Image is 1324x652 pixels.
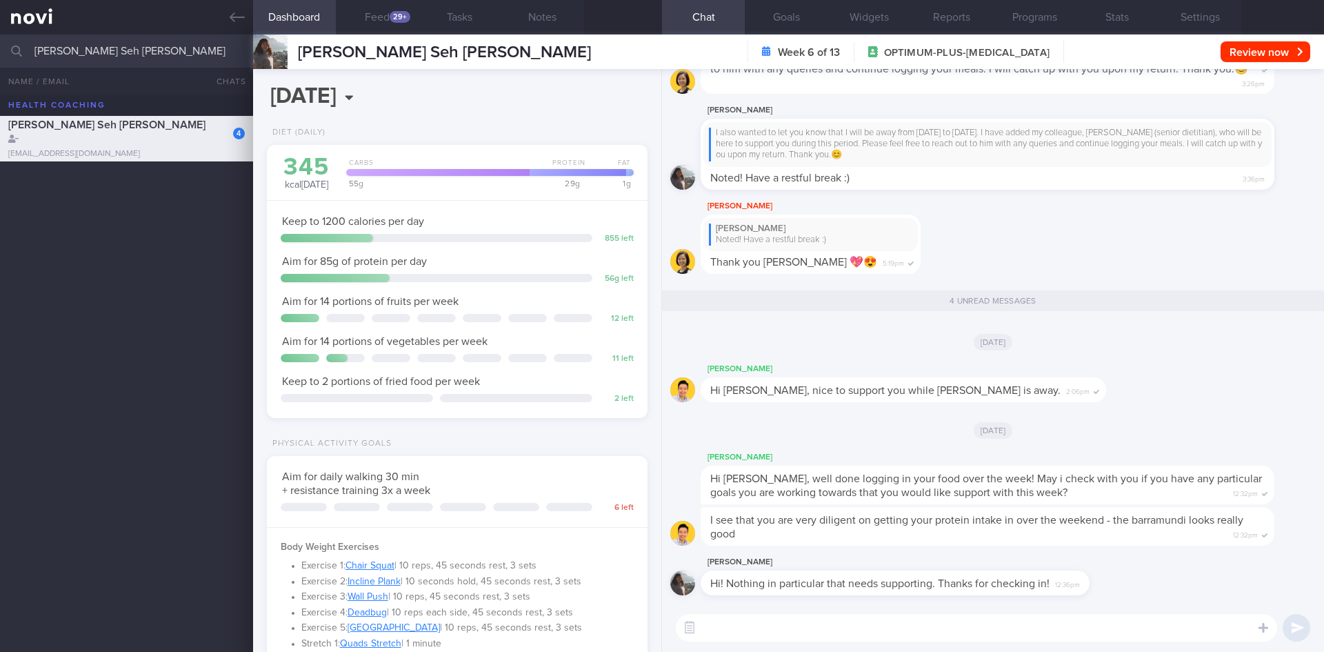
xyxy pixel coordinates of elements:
[599,354,634,364] div: 11 left
[884,46,1050,60] span: OPTIMUM-PLUS-[MEDICAL_DATA]
[282,216,424,227] span: Keep to 1200 calories per day
[1233,527,1258,540] span: 12:32pm
[1066,384,1090,397] span: 2:06pm
[267,128,325,138] div: Diet (Daily)
[348,577,401,586] a: Incline Plank
[1242,76,1265,89] span: 3:26pm
[233,128,245,139] div: 4
[281,155,332,192] div: kcal [DATE]
[709,224,912,235] div: [PERSON_NAME]
[701,198,962,215] div: [PERSON_NAME]
[348,608,387,618] a: Deadbug
[1221,41,1310,62] button: Review now
[298,44,591,61] span: [PERSON_NAME] Seh [PERSON_NAME]
[778,46,840,59] strong: Week 6 of 13
[701,554,1131,571] div: [PERSON_NAME]
[710,172,850,184] span: Noted! Have a restful break :)
[281,542,379,552] strong: Body Weight Exercises
[282,376,480,387] span: Keep to 2 portions of fried food per week
[599,234,634,244] div: 855 left
[281,155,332,179] div: 345
[710,578,1050,589] span: Hi! Nothing in particular that needs supporting. Thanks for checking in!
[709,128,1266,161] div: I also wanted to let you know that I will be away from [DATE] to [DATE]. I have added my colleagu...
[8,119,205,130] span: [PERSON_NAME] Seh [PERSON_NAME]
[611,159,634,176] div: Fat
[301,635,634,651] li: Stretch 1: | 1 minute
[521,179,620,188] div: 29 g
[8,149,245,159] div: [EMAIL_ADDRESS][DOMAIN_NAME]
[301,604,634,620] li: Exercise 4: | 10 reps each side, 45 seconds rest, 3 sets
[282,485,430,496] span: + resistance training 3x a week
[709,235,912,246] div: Noted! Have a restful break :)
[883,255,904,268] span: 5:19pm
[342,159,523,176] div: Carbs
[616,179,634,188] div: 1 g
[282,256,427,267] span: Aim for 85g of protein per day
[518,159,615,176] div: Protein
[710,473,1262,498] span: Hi [PERSON_NAME], well done logging in your food over the week! May i check with you if you have ...
[340,639,401,649] a: Quads Stretch
[301,619,634,635] li: Exercise 5: | 10 reps, 45 seconds rest, 3 sets
[282,336,488,347] span: Aim for 14 portions of vegetables per week
[301,557,634,573] li: Exercise 1: | 10 reps, 45 seconds rest, 3 sets
[345,561,394,571] a: Chair Squat
[701,102,1316,119] div: [PERSON_NAME]
[348,592,388,602] a: Wall Push
[1233,486,1258,499] span: 12:32pm
[974,422,1013,439] span: [DATE]
[599,314,634,324] div: 12 left
[282,471,419,482] span: Aim for daily walking 30 min
[267,439,392,449] div: Physical Activity Goals
[974,334,1013,350] span: [DATE]
[599,274,634,284] div: 56 g left
[710,257,877,268] span: Thank you [PERSON_NAME] 💖😍
[301,573,634,589] li: Exercise 2: | 10 seconds hold, 45 seconds rest, 3 sets
[342,179,525,188] div: 55 g
[710,515,1243,540] span: I see that you are very diligent on getting your protein intake in over the weekend - the barramu...
[390,11,410,23] div: 29+
[701,361,1147,377] div: [PERSON_NAME]
[599,394,634,404] div: 2 left
[599,503,634,513] div: 6 left
[282,296,459,307] span: Aim for 14 portions of fruits per week
[710,385,1061,396] span: Hi [PERSON_NAME], nice to support you while [PERSON_NAME] is away.
[301,588,634,604] li: Exercise 3: | 10 reps, 45 seconds rest, 3 sets
[348,623,440,633] a: [GEOGRAPHIC_DATA]
[701,449,1316,466] div: [PERSON_NAME]
[198,68,253,95] button: Chats
[1243,171,1265,184] span: 3:36pm
[1055,577,1080,590] span: 12:36pm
